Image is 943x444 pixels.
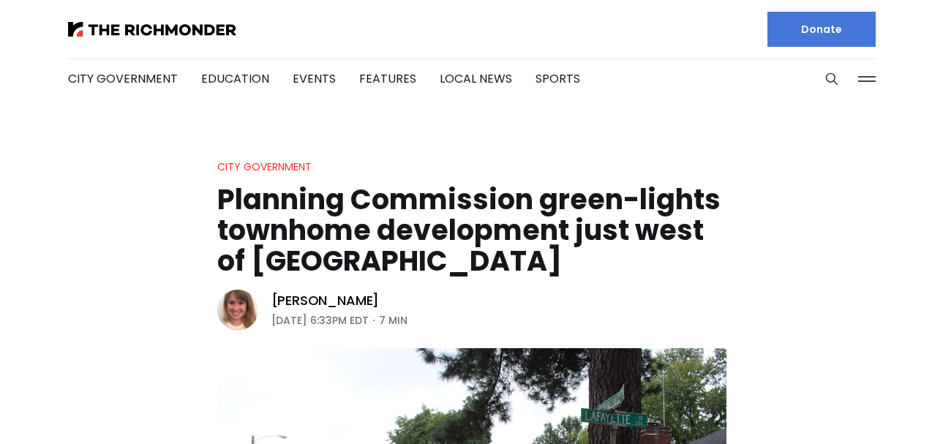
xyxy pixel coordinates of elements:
[821,68,843,90] button: Search this site
[217,159,312,174] a: City Government
[68,70,178,87] a: City Government
[68,22,236,37] img: The Richmonder
[201,70,269,87] a: Education
[359,70,416,87] a: Features
[536,70,580,87] a: Sports
[271,292,380,309] a: [PERSON_NAME]
[293,70,336,87] a: Events
[379,312,407,329] span: 7 min
[217,290,258,331] img: Sarah Vogelsong
[271,312,369,329] time: [DATE] 6:33PM EDT
[440,70,512,87] a: Local News
[767,12,876,47] a: Donate
[217,184,726,276] h1: Planning Commission green-lights townhome development just west of [GEOGRAPHIC_DATA]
